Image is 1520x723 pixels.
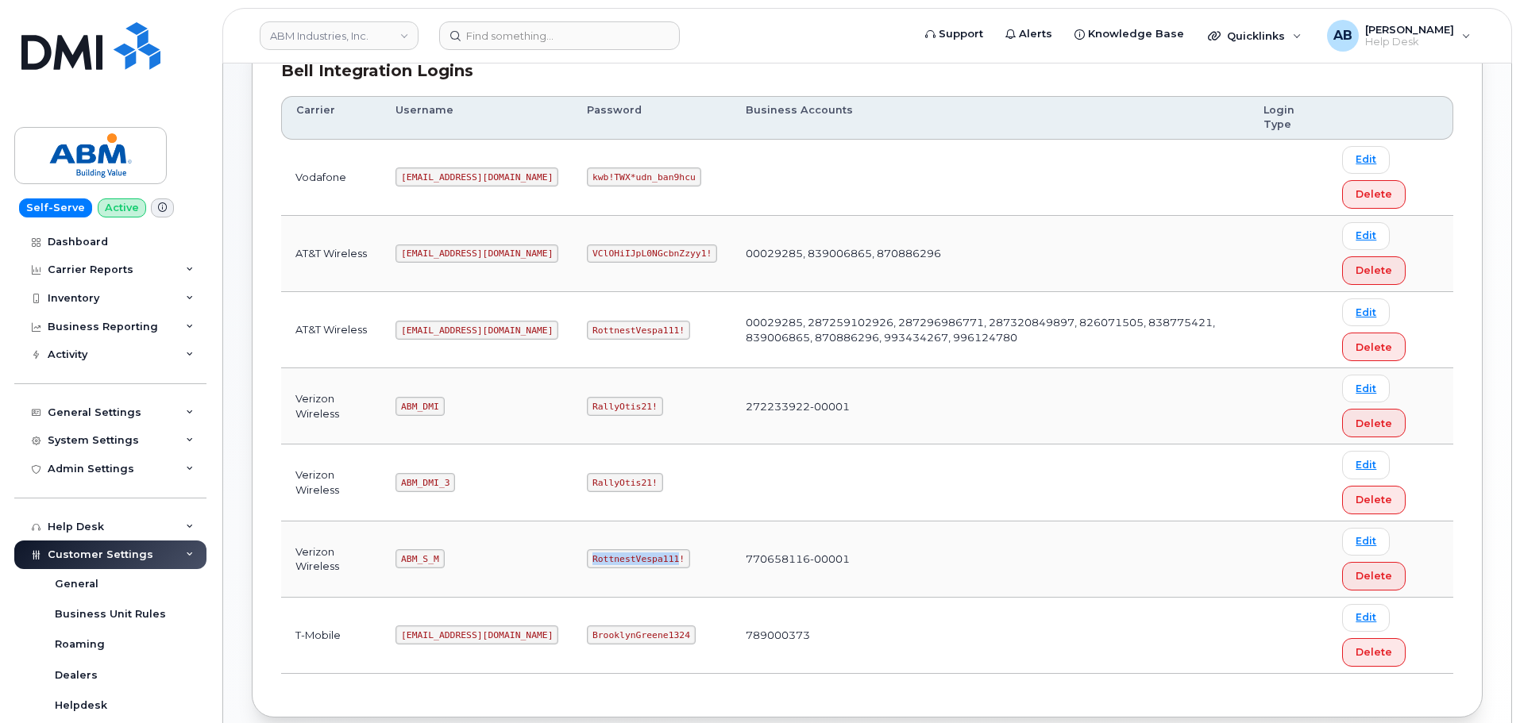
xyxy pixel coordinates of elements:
[1227,29,1285,42] span: Quicklinks
[381,96,573,140] th: Username
[1342,604,1390,632] a: Edit
[914,18,994,50] a: Support
[1342,146,1390,174] a: Edit
[731,292,1249,368] td: 00029285, 287259102926, 287296986771, 287320849897, 826071505, 838775421, 839006865, 870886296, 9...
[1342,375,1390,402] a: Edit
[1342,298,1390,326] a: Edit
[1019,26,1052,42] span: Alerts
[1316,20,1482,52] div: Adam Bake
[731,96,1249,140] th: Business Accounts
[281,96,381,140] th: Carrier
[1342,528,1390,556] a: Edit
[1342,562,1406,590] button: Delete
[395,397,444,416] code: ABM_DMI
[1342,409,1406,437] button: Delete
[939,26,983,42] span: Support
[573,96,731,140] th: Password
[587,397,662,416] code: RallyOtis21!
[1342,222,1390,250] a: Edit
[1197,20,1313,52] div: Quicklinks
[587,549,690,568] code: RottnestVespa111!
[395,549,444,568] code: ABM_S_M
[1356,263,1392,278] span: Delete
[1333,26,1352,45] span: AB
[1342,451,1390,479] a: Edit
[1088,26,1184,42] span: Knowledge Base
[439,21,680,50] input: Find something...
[1365,36,1454,48] span: Help Desk
[1356,340,1392,355] span: Delete
[1249,96,1328,140] th: Login Type
[1342,333,1406,361] button: Delete
[281,216,381,292] td: AT&T Wireless
[731,598,1249,674] td: 789000373
[395,321,558,340] code: [EMAIL_ADDRESS][DOMAIN_NAME]
[281,368,381,444] td: Verizon Wireless
[281,444,381,521] td: Verizon Wireless
[1356,187,1392,202] span: Delete
[281,598,381,674] td: T-Mobile
[1365,23,1454,36] span: [PERSON_NAME]
[587,625,695,644] code: BrooklynGreene1324
[1356,492,1392,507] span: Delete
[281,521,381,598] td: Verizon Wireless
[1342,486,1406,514] button: Delete
[395,625,558,644] code: [EMAIL_ADDRESS][DOMAIN_NAME]
[281,292,381,368] td: AT&T Wireless
[281,60,1453,83] div: Bell Integration Logins
[395,167,558,187] code: [EMAIL_ADDRESS][DOMAIN_NAME]
[395,244,558,263] code: [EMAIL_ADDRESS][DOMAIN_NAME]
[587,473,662,492] code: RallyOtis21!
[1063,18,1195,50] a: Knowledge Base
[731,521,1249,598] td: 770658116-00001
[1342,256,1406,285] button: Delete
[731,368,1249,444] td: 272233922-00001
[1356,644,1392,660] span: Delete
[587,244,717,263] code: VClOHiIJpL0NGcbnZzyy1!
[1342,638,1406,667] button: Delete
[281,140,381,216] td: Vodafone
[1356,416,1392,431] span: Delete
[994,18,1063,50] a: Alerts
[587,167,700,187] code: kwb!TWX*udn_ban9hcu
[395,473,455,492] code: ABM_DMI_3
[731,216,1249,292] td: 00029285, 839006865, 870886296
[1356,568,1392,583] span: Delete
[1342,180,1406,209] button: Delete
[260,21,419,50] a: ABM Industries, Inc.
[587,321,690,340] code: RottnestVespa111!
